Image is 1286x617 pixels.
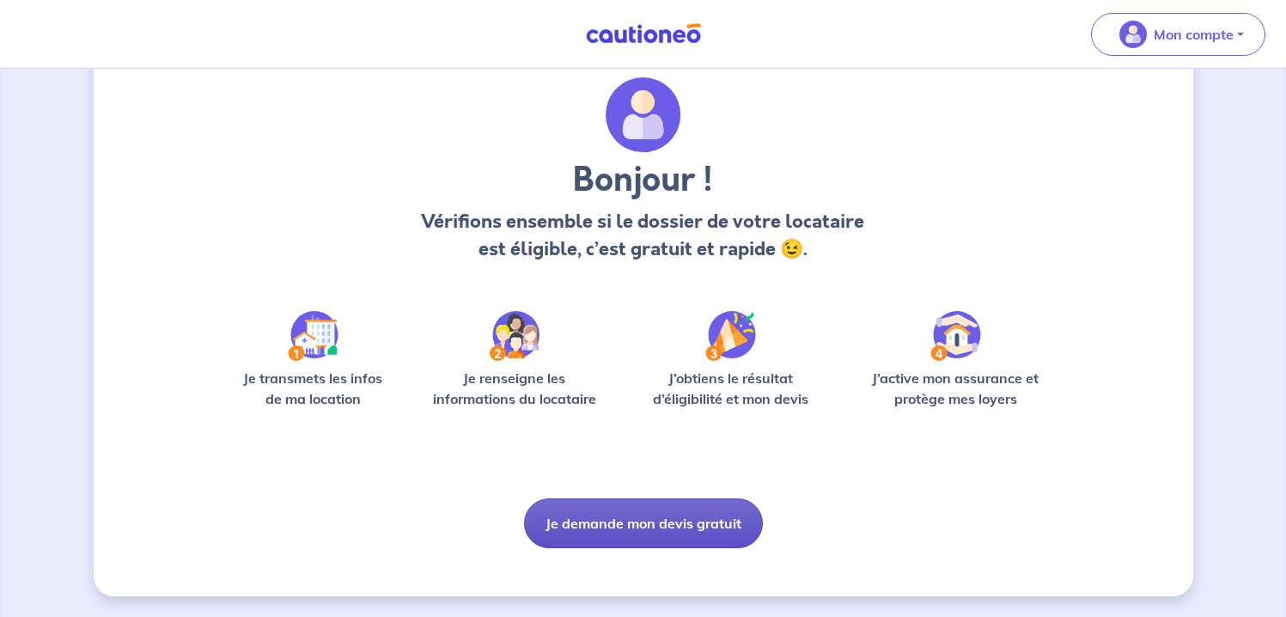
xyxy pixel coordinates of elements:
img: /static/c0a346edaed446bb123850d2d04ad552/Step-2.svg [490,311,539,361]
p: Vérifions ensemble si le dossier de votre locataire est éligible, c’est gratuit et rapide 😉. [417,208,869,263]
p: Je transmets les infos de ma location [231,368,395,409]
p: J’obtiens le résultat d’éligibilité et mon devis [634,368,828,409]
button: Je demande mon devis gratuit [524,498,763,548]
img: illu_account_valid_menu.svg [1119,21,1147,48]
button: illu_account_valid_menu.svgMon compte [1091,13,1265,56]
img: /static/bfff1cf634d835d9112899e6a3df1a5d/Step-4.svg [930,311,981,361]
img: Cautioneo [579,23,708,45]
p: Je renseigne les informations du locataire [423,368,607,409]
img: archivate [606,77,681,153]
img: /static/f3e743aab9439237c3e2196e4328bba9/Step-3.svg [705,311,756,361]
p: J’active mon assurance et protège mes loyers [856,368,1056,409]
img: /static/90a569abe86eec82015bcaae536bd8e6/Step-1.svg [288,311,338,361]
h3: Bonjour ! [417,160,869,201]
p: Mon compte [1154,24,1234,45]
